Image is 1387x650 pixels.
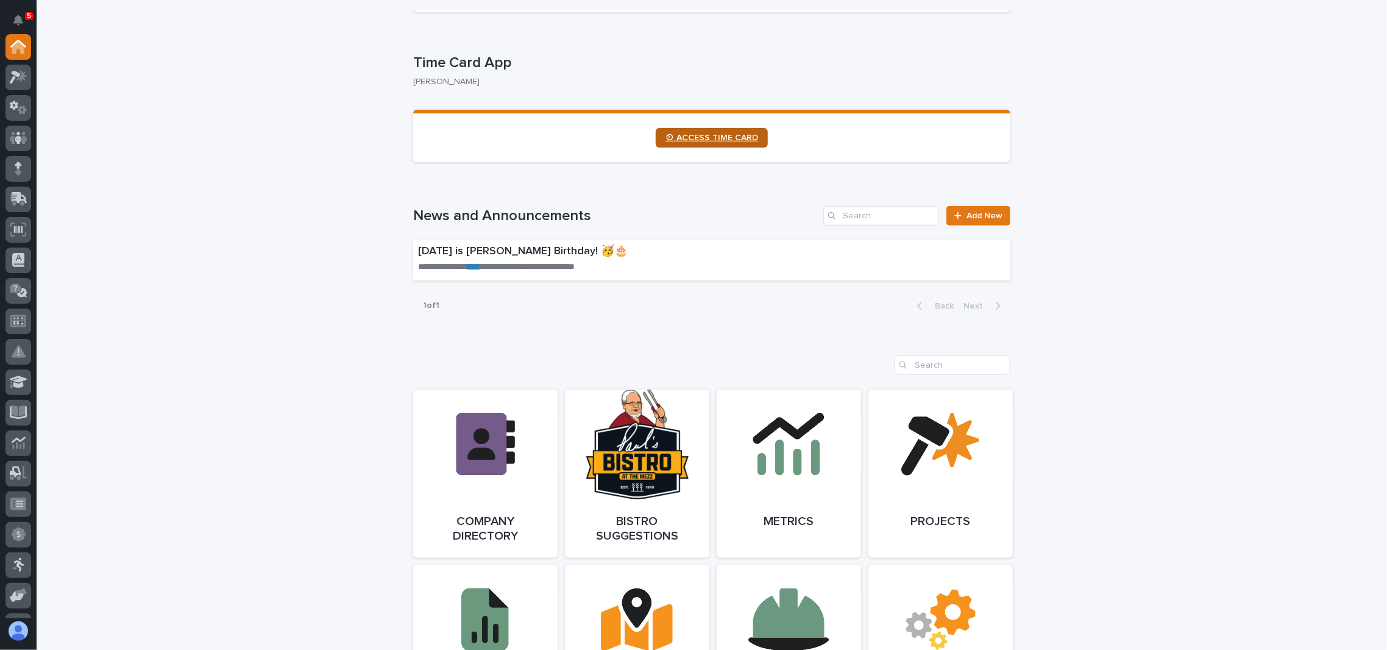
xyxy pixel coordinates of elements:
[418,245,828,259] p: [DATE] is [PERSON_NAME] Birthday! 🥳🎂
[895,355,1010,375] input: Search
[413,291,449,321] p: 1 of 1
[27,12,31,20] p: 5
[946,206,1010,226] a: Add New
[413,54,1006,72] p: Time Card App
[928,302,954,310] span: Back
[907,301,959,312] button: Back
[967,212,1002,220] span: Add New
[959,301,1010,312] button: Next
[823,206,939,226] input: Search
[413,207,818,225] h1: News and Announcements
[5,7,31,33] button: Notifications
[717,390,861,558] a: Metrics
[413,390,558,558] a: Company Directory
[15,15,31,34] div: Notifications5
[963,302,990,310] span: Next
[565,390,709,558] a: Bistro Suggestions
[868,390,1013,558] a: Projects
[656,128,768,148] a: ⏲ ACCESS TIME CARD
[665,134,758,142] span: ⏲ ACCESS TIME CARD
[413,77,1001,87] p: [PERSON_NAME]
[5,618,31,644] button: users-avatar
